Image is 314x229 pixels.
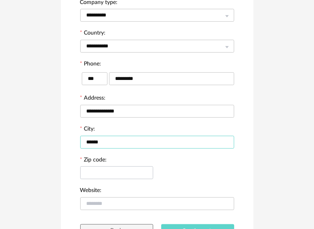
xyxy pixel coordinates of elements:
[80,30,106,37] label: Country:
[80,61,101,68] label: Phone:
[80,188,102,195] label: Website:
[80,95,106,102] label: Address:
[80,157,107,164] label: Zip code:
[80,126,95,133] label: City:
